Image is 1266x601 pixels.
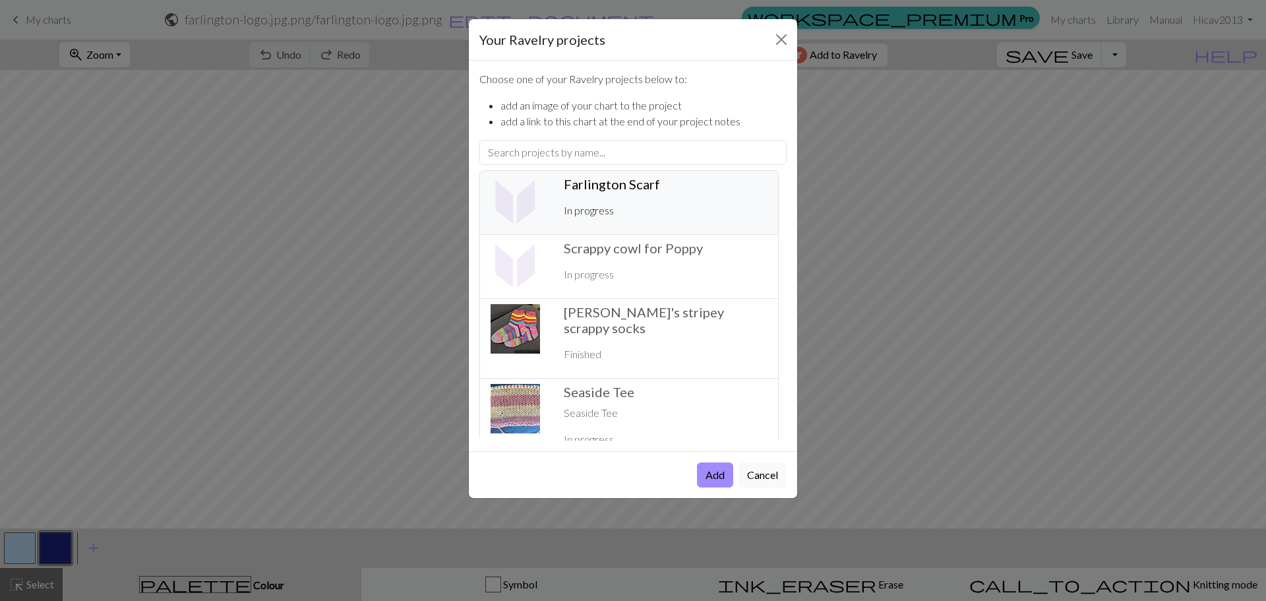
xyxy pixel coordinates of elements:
p: Seaside Tee [564,405,768,421]
li: add an image of your chart to the project [500,98,787,113]
p: In progress [564,267,768,282]
img: Project thumbnail [491,384,540,433]
p: In progress [564,431,768,447]
p: In progress [564,203,768,218]
h5: [PERSON_NAME]'s stripey scrappy socks ️ [564,304,768,336]
li: add a link to this chart at the end of your project notes [500,113,787,129]
img: Project thumbnail [491,176,540,226]
h5: Seaside Tee ️ [564,384,768,400]
button: Close [771,29,792,50]
p: Choose one of your Ravelry projects below to: [479,71,787,87]
h5: Farlington Scarf ️ [564,176,768,192]
h5: Your Ravelry projects [479,30,605,49]
p: Finished [564,346,768,362]
img: Project thumbnail [491,304,540,354]
img: Project thumbnail [491,240,540,290]
h5: Scrappy cowl for Poppy ️ [564,240,768,256]
input: Search projects by name... [479,140,787,165]
button: Cancel [738,462,787,488]
button: Add [697,462,733,488]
